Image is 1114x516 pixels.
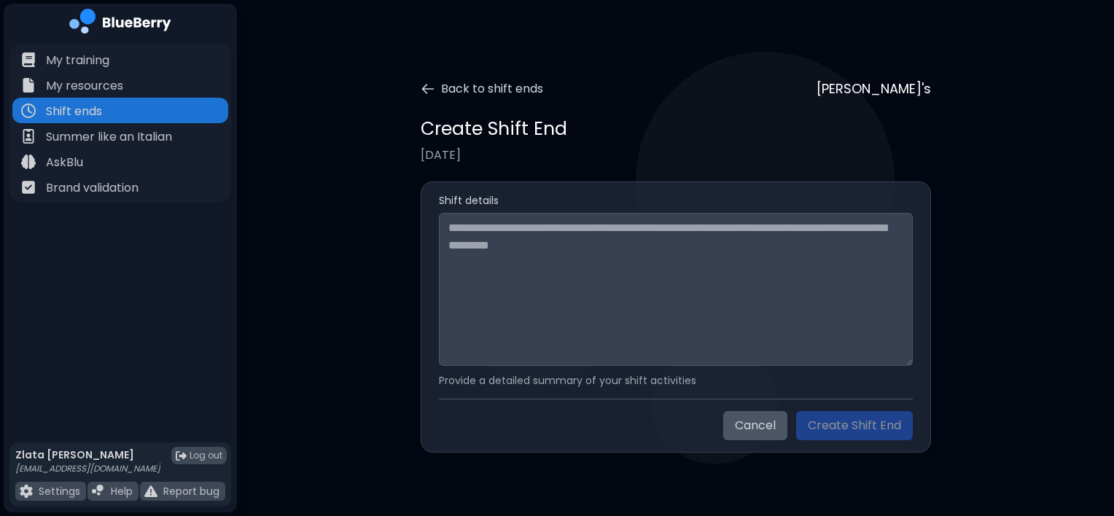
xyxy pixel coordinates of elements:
p: Brand validation [46,179,139,197]
span: Log out [190,450,222,461]
img: file icon [144,485,157,498]
p: Provide a detailed summary of your shift activities [439,374,913,387]
h1: Create Shift End [421,117,567,141]
p: [EMAIL_ADDRESS][DOMAIN_NAME] [15,463,160,474]
p: AskBlu [46,154,83,171]
img: logout [176,450,187,461]
label: Shift details [439,194,913,207]
p: Summer like an Italian [46,128,172,146]
p: Report bug [163,485,219,498]
button: Cancel [723,411,787,440]
img: file icon [21,129,36,144]
img: file icon [92,485,105,498]
img: file icon [21,78,36,93]
button: Back to shift ends [421,80,543,98]
p: My training [46,52,109,69]
p: Settings [39,485,80,498]
img: file icon [20,485,33,498]
p: [PERSON_NAME]'s [817,79,931,99]
img: company logo [69,9,171,39]
p: Zlata [PERSON_NAME] [15,448,160,461]
p: Shift ends [46,103,102,120]
img: file icon [21,52,36,67]
p: Help [111,485,133,498]
img: file icon [21,180,36,195]
button: Create Shift End [796,411,913,440]
p: My resources [46,77,123,95]
img: file icon [21,155,36,169]
img: file icon [21,103,36,118]
p: [DATE] [421,146,931,164]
